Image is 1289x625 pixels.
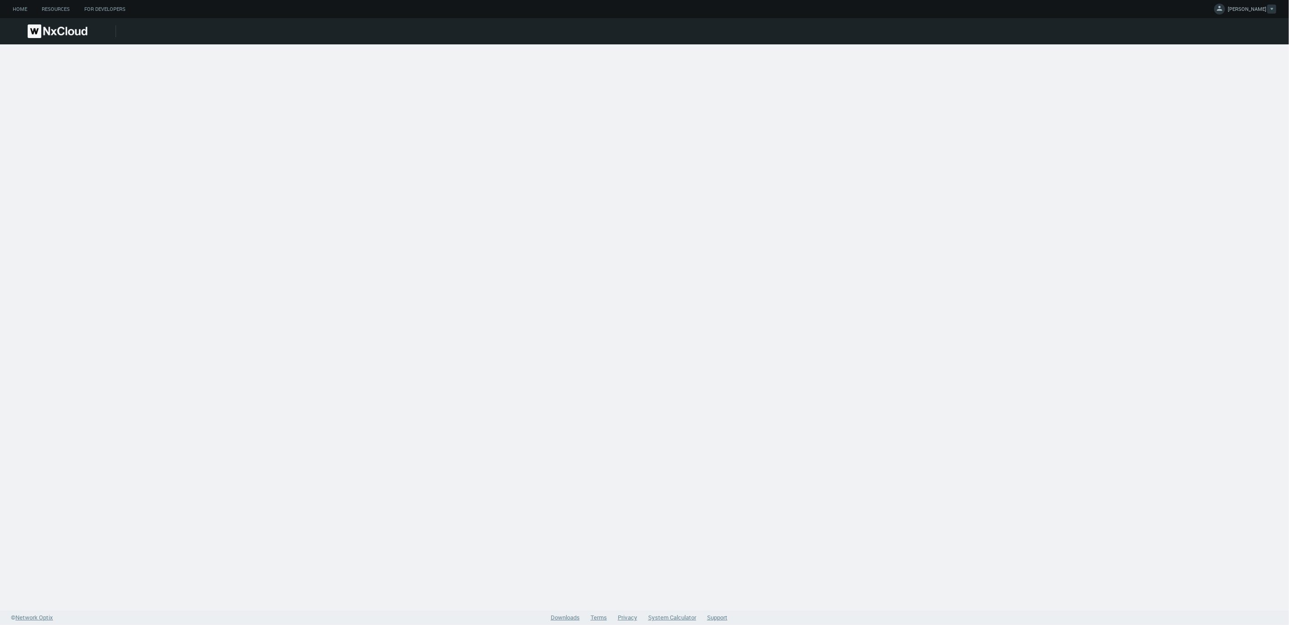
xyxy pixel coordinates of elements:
[5,4,34,15] a: Home
[618,613,637,621] a: Privacy
[28,24,87,38] img: Nx Cloud logo
[551,613,580,621] a: Downloads
[591,613,607,621] a: Terms
[15,613,53,621] span: Network Optix
[77,4,133,15] a: For Developers
[707,613,727,621] a: Support
[648,613,696,621] a: System Calculator
[34,4,77,15] a: Resources
[11,613,53,622] a: ©Network Optix
[1228,5,1266,16] span: [PERSON_NAME]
